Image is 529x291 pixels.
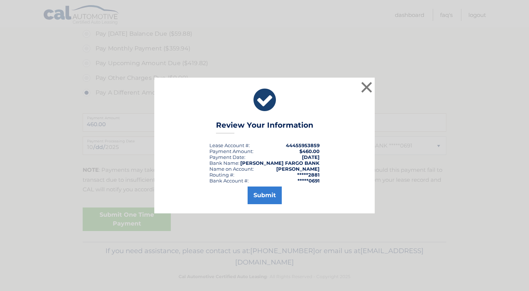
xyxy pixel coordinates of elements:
div: : [209,154,245,160]
button: × [359,80,374,95]
strong: [PERSON_NAME] FARGO BANK [240,160,320,166]
div: Lease Account #: [209,142,250,148]
div: Payment Amount: [209,148,253,154]
span: $460.00 [299,148,320,154]
span: [DATE] [302,154,320,160]
strong: 44455953859 [286,142,320,148]
h3: Review Your Information [216,121,313,134]
div: Routing #: [209,172,234,178]
div: Bank Account #: [209,178,249,184]
button: Submit [248,187,282,204]
span: Payment Date [209,154,244,160]
div: Name on Account: [209,166,254,172]
strong: [PERSON_NAME] [276,166,320,172]
div: Bank Name: [209,160,240,166]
